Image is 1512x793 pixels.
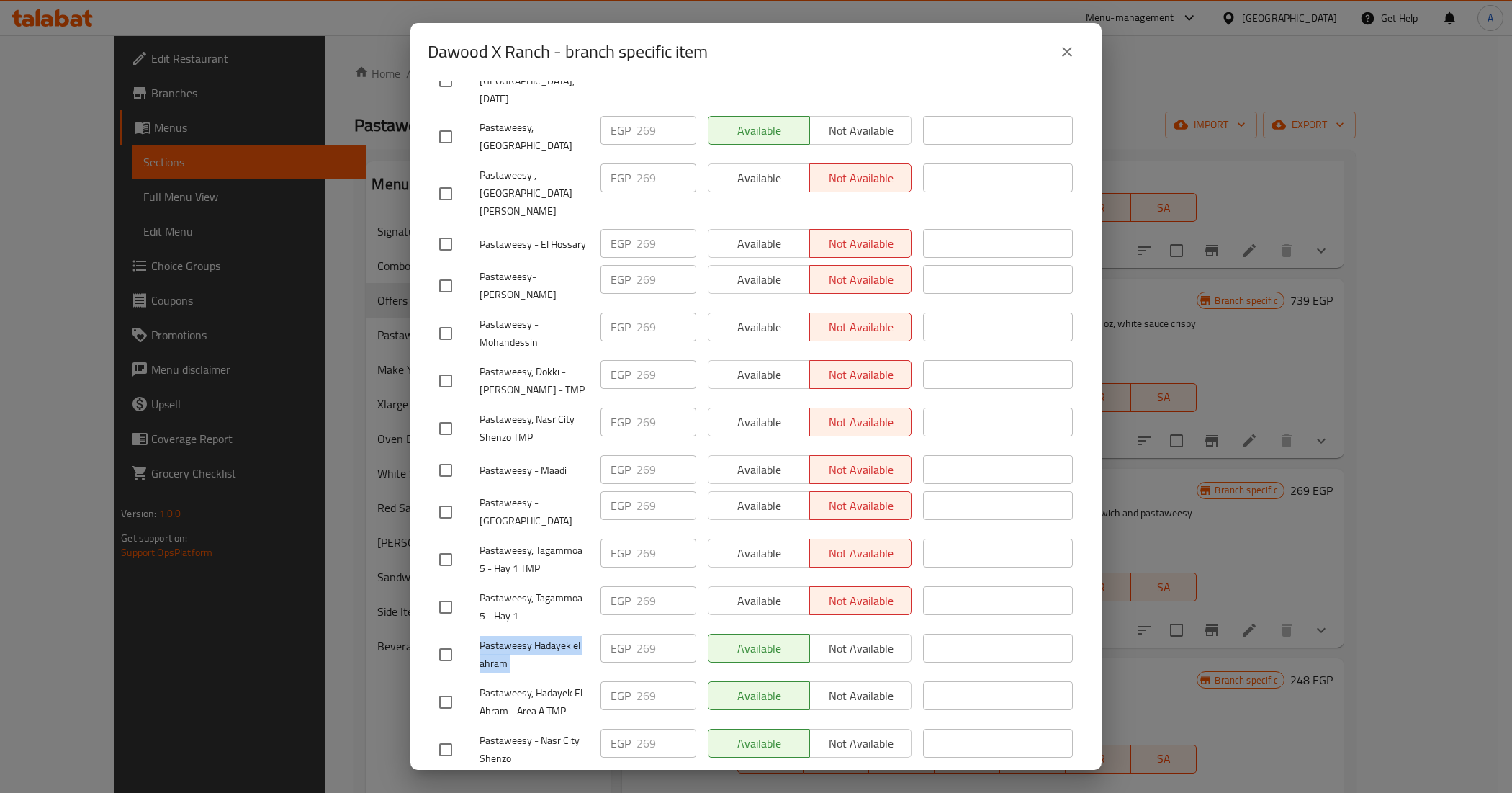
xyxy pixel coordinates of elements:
span: Pastaweesy ,[GEOGRAPHIC_DATA][PERSON_NAME] [480,166,589,220]
span: Pastaweesy, Hadayek El Ahram - Area A TMP [480,684,589,720]
p: EGP [611,271,631,288]
span: Pastaweesy- [PERSON_NAME] [480,268,589,304]
input: Please enter price [636,634,696,663]
p: EGP [611,640,631,657]
input: Please enter price [636,313,696,341]
input: Please enter price [636,681,696,710]
button: close [1050,35,1084,69]
p: EGP [611,545,631,562]
span: Pastaweesy - [GEOGRAPHIC_DATA] [480,494,589,530]
p: EGP [611,318,631,336]
p: EGP [611,169,631,187]
span: Pastaweesy - Nasr City Shenzo [480,732,589,768]
p: EGP [611,235,631,252]
span: Pastaweesy - Mohandessin [480,315,589,351]
input: Please enter price [636,408,696,436]
h2: Dawood X Ranch - branch specific item [428,40,708,63]
input: Please enter price [636,163,696,192]
input: Please enter price [636,539,696,568]
span: Pastaweesy, Tagammoa 5 - Hay 1 TMP [480,542,589,578]
input: Please enter price [636,265,696,294]
p: EGP [611,735,631,752]
input: Please enter price [636,116,696,145]
input: Please enter price [636,360,696,389]
span: Pastaweesy - El Hossary [480,236,589,254]
p: EGP [611,497,631,514]
p: EGP [611,687,631,704]
input: Please enter price [636,729,696,758]
input: Please enter price [636,455,696,484]
span: Pastaweesy, Tagammoa 5 - Hay 1 [480,589,589,625]
p: EGP [611,461,631,478]
span: Pastaweesy, Nasr City Shenzo TMP [480,411,589,447]
span: Pastaweesy Hadayek el ahram [480,637,589,673]
span: Pastaweesy, [GEOGRAPHIC_DATA], [DATE] [480,54,589,108]
span: Pastaweesy - Maadi [480,462,589,480]
p: EGP [611,366,631,383]
span: Pastaweesy, [GEOGRAPHIC_DATA] [480,119,589,155]
p: EGP [611,413,631,431]
input: Please enter price [636,229,696,258]
p: EGP [611,122,631,139]
p: EGP [611,592,631,609]
input: Please enter price [636,491,696,520]
span: Pastaweesy, Dokki - [PERSON_NAME] - TMP [480,363,589,399]
input: Please enter price [636,586,696,615]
